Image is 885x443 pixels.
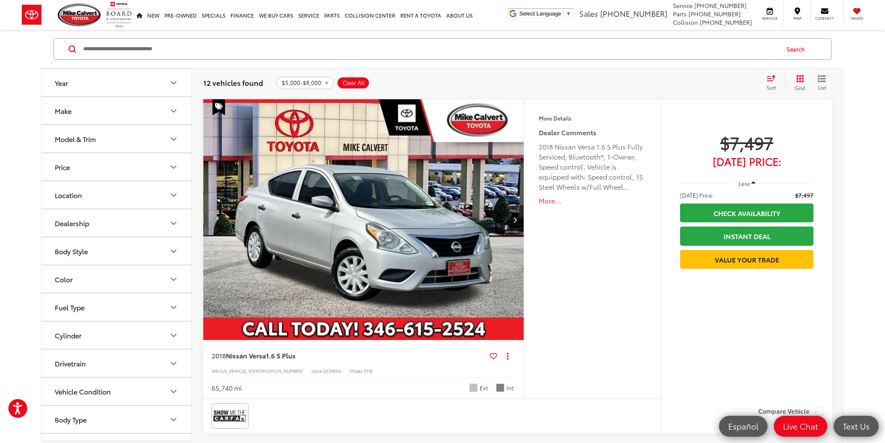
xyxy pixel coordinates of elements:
[169,274,179,284] div: Color
[212,99,225,115] span: Special
[779,39,817,59] button: Search
[55,163,70,171] div: Price
[55,275,73,283] div: Color
[169,134,179,144] div: Model & Trim
[818,84,826,91] span: List
[212,351,486,360] a: 2018Nissan Versa1.6 S Plus
[169,78,179,88] div: Year
[169,190,179,200] div: Location
[337,77,370,89] button: Clear All
[734,176,760,191] button: Less
[55,303,84,311] div: Fuel Type
[266,350,296,360] span: 1.6 S Plus
[788,15,806,21] span: Map
[203,77,263,88] span: 12 vehicles found
[539,142,646,192] div: 2018 Nissan Versa 1.6 S Plus Fully Serviced, Bluetooth®, 1-Owner, Speed control. Vehicle is equip...
[680,250,813,269] a: Value Your Trade
[673,18,698,26] span: Collision
[815,15,834,21] span: Contact
[719,416,767,437] a: Español
[343,80,365,86] span: Clear All
[688,10,741,18] span: [PHONE_NUMBER]
[41,125,192,152] button: Model & TrimModel & Trim
[41,97,192,124] button: MakeMake
[203,99,524,340] a: 2018 Nissan Versa 1.6 S Plus2018 Nissan Versa 1.6 S Plus2018 Nissan Versa 1.6 S Plus2018 Nissan V...
[767,84,776,91] span: Sort
[169,302,179,312] div: Fuel Type
[506,384,515,392] span: Int.
[785,75,811,91] button: Grid View
[680,191,714,199] span: [DATE] Price:
[507,205,524,234] button: Next image
[55,331,82,339] div: Cylinder
[501,348,515,363] button: Actions
[41,322,192,349] button: CylinderCylinder
[169,386,179,397] div: Vehicle Condition
[55,219,89,227] div: Dealership
[579,8,598,19] span: Sales
[680,203,813,222] a: Check Availability
[680,227,813,245] a: Instant Deal
[213,405,247,427] img: View CARFAX report
[220,368,303,374] span: [US_VEHICLE_IDENTIFICATION_NUMBER]
[673,10,687,18] span: Parts
[363,368,373,374] span: 11118
[795,84,805,91] span: Grid
[323,368,341,374] span: 252905A
[41,69,192,96] button: YearYear
[212,383,242,393] div: 65,740 mi
[762,75,785,91] button: Select sort value
[673,1,693,10] span: Service
[55,387,111,395] div: Vehicle Condition
[82,39,779,59] input: Search by Make, Model, or Keyword
[839,421,874,431] span: Text Us
[539,115,646,121] h4: More Details
[169,106,179,116] div: Make
[519,10,571,17] a: Select Language​
[539,196,646,206] button: More...
[848,15,866,21] span: Saved
[169,162,179,172] div: Price
[41,181,192,209] button: LocationLocation
[496,384,504,392] span: Charcoal
[212,350,226,360] span: 2018
[203,99,524,340] div: 2018 Nissan Versa 1.6 S Plus 0
[811,75,832,91] button: List View
[539,127,646,137] h5: Dealer Comments
[169,330,179,340] div: Cylinder
[779,421,822,431] span: Live Chat
[55,191,82,199] div: Location
[169,415,179,425] div: Body Type
[41,294,192,321] button: Fuel TypeFuel Type
[507,353,509,359] span: dropdown dots
[758,407,824,416] label: Compare Vehicle
[169,218,179,228] div: Dealership
[55,359,86,367] div: Drivetrain
[203,99,524,341] img: 2018 Nissan Versa 1.6 S Plus
[41,406,192,433] button: Body TypeBody Type
[169,246,179,256] div: Body Style
[226,350,266,360] span: Nissan Versa
[739,180,750,187] span: Less
[41,378,192,405] button: Vehicle ConditionVehicle Condition
[212,368,220,374] span: VIN:
[58,3,102,26] img: Mike Calvert Toyota
[41,237,192,265] button: Body StyleBody Style
[694,1,747,10] span: [PHONE_NUMBER]
[680,157,813,165] span: [DATE] Price:
[795,191,813,199] span: $7,497
[566,10,571,17] span: ▼
[724,421,762,431] span: Español
[600,8,667,19] span: [PHONE_NUMBER]
[55,415,87,423] div: Body Type
[41,265,192,293] button: ColorColor
[350,368,363,374] span: Model:
[480,384,490,392] span: Ext.
[760,15,779,21] span: Service
[680,132,813,153] span: $7,497
[41,209,192,237] button: DealershipDealership
[55,247,88,255] div: Body Style
[700,18,752,26] span: [PHONE_NUMBER]
[282,80,321,86] span: $5,000-$8,000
